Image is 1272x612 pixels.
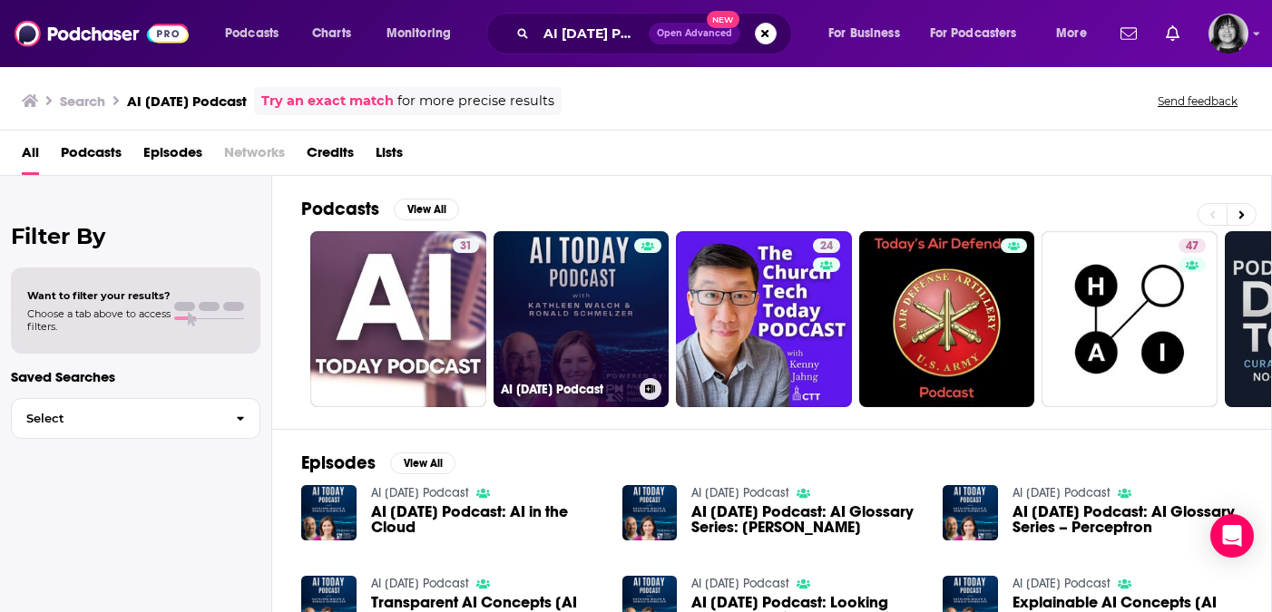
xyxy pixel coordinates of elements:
span: Choose a tab above to access filters. [27,307,171,333]
span: 31 [460,238,472,256]
a: 31 [310,231,486,407]
a: 47 [1042,231,1218,407]
a: AI Today Podcast: AI Glossary Series: AI Winters [691,504,921,535]
img: AI Today Podcast: AI in the Cloud [301,485,357,540]
a: Podcasts [61,138,122,175]
a: Try an exact match [261,91,394,112]
button: View All [394,199,459,220]
a: AI Today Podcast [691,485,789,500]
img: AI Today Podcast: AI Glossary Series: AI Winters [622,485,678,540]
span: Want to filter your results? [27,289,171,302]
span: For Business [828,21,900,46]
span: Networks [224,138,285,175]
a: AI [DATE] Podcast [494,231,670,407]
button: open menu [816,19,923,48]
button: Send feedback [1152,93,1243,109]
button: open menu [1043,19,1110,48]
span: Monitoring [386,21,451,46]
a: AI Today Podcast: AI Glossary Series – Perceptron [1013,504,1242,535]
h3: AI [DATE] Podcast [127,92,247,110]
h3: AI [DATE] Podcast [501,382,632,397]
button: View All [390,452,455,474]
span: For Podcasters [930,21,1017,46]
span: Select [12,413,221,424]
h2: Podcasts [301,198,379,220]
a: Lists [376,138,403,175]
a: AI Today Podcast [1013,485,1111,500]
a: 47 [1179,238,1206,253]
a: PodcastsView All [301,198,459,220]
button: Select [11,398,260,439]
a: Show notifications dropdown [1159,18,1187,49]
input: Search podcasts, credits, & more... [536,19,649,48]
button: open menu [918,19,1043,48]
img: Podchaser - Follow, Share and Rate Podcasts [15,16,189,51]
a: Charts [300,19,362,48]
img: User Profile [1208,14,1248,53]
span: 47 [1186,238,1199,256]
a: Credits [307,138,354,175]
a: 24 [813,238,840,253]
span: Open Advanced [657,29,732,38]
div: Open Intercom Messenger [1210,514,1254,558]
a: 31 [453,238,479,253]
a: 24 [676,231,852,407]
h2: Episodes [301,452,376,474]
button: open menu [374,19,475,48]
button: open menu [212,19,302,48]
span: 24 [820,238,833,256]
span: AI [DATE] Podcast: AI Glossary Series: [PERSON_NAME] [691,504,921,535]
span: Podcasts [225,21,279,46]
span: AI [DATE] Podcast: AI in the Cloud [371,504,601,535]
button: Open AdvancedNew [649,23,740,44]
span: More [1056,21,1087,46]
a: AI Today Podcast [371,576,469,591]
img: AI Today Podcast: AI Glossary Series – Perceptron [943,485,998,540]
span: New [707,11,739,28]
p: Saved Searches [11,368,260,385]
a: AI Today Podcast [691,576,789,591]
button: Show profile menu [1208,14,1248,53]
a: EpisodesView All [301,452,455,474]
span: AI [DATE] Podcast: AI Glossary Series – Perceptron [1013,504,1242,535]
span: Logged in as parkdalepublicity1 [1208,14,1248,53]
a: Episodes [143,138,202,175]
a: AI Today Podcast: AI in the Cloud [371,504,601,535]
a: All [22,138,39,175]
a: Show notifications dropdown [1113,18,1144,49]
div: Search podcasts, credits, & more... [504,13,809,54]
span: for more precise results [397,91,554,112]
h3: Search [60,92,105,110]
h2: Filter By [11,223,260,249]
span: Charts [312,21,351,46]
a: AI Today Podcast [1013,576,1111,591]
a: AI Today Podcast [371,485,469,500]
